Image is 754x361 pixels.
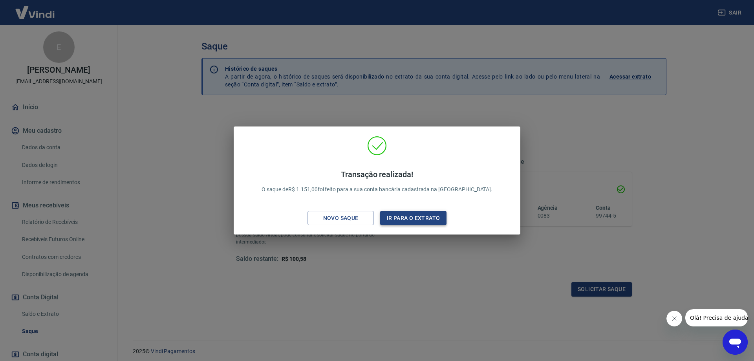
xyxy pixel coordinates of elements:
[262,170,493,179] h4: Transação realizada!
[685,309,748,326] iframe: Mensagem da empresa
[314,213,368,223] div: Novo saque
[723,330,748,355] iframe: Botão para abrir a janela de mensagens
[380,211,447,225] button: Ir para o extrato
[5,5,66,12] span: Olá! Precisa de ajuda?
[262,170,493,194] p: O saque de R$ 1.151,00 foi feito para a sua conta bancária cadastrada na [GEOGRAPHIC_DATA].
[307,211,374,225] button: Novo saque
[666,311,682,326] iframe: Fechar mensagem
